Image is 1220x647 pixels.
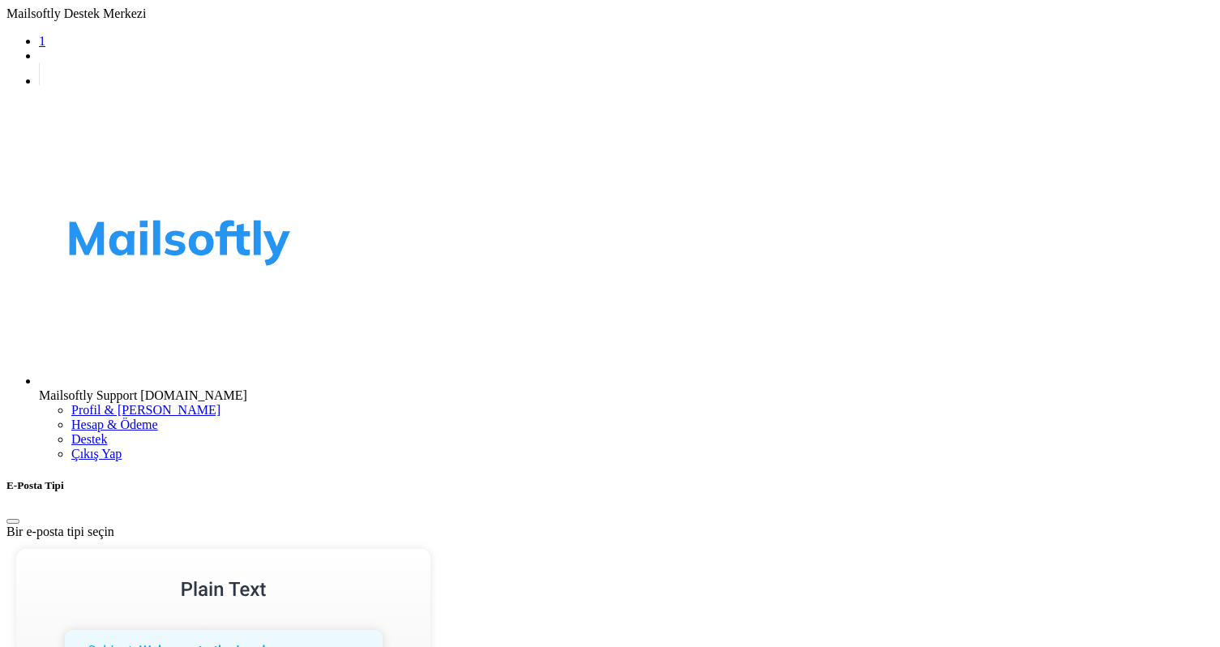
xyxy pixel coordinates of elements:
[6,479,1214,492] h5: E-Posta Tipi
[39,388,137,402] span: Mailsoftly Support
[6,525,1214,539] div: Bir e-posta tipi seçin
[71,432,107,446] a: Destek
[39,101,323,385] img: User Logo
[39,403,1214,461] ul: User Logo Mailsoftly Support [DOMAIN_NAME]
[6,519,19,524] button: Close
[39,101,1214,403] a: User Logo Mailsoftly Support [DOMAIN_NAME]
[71,447,122,461] a: Çıkış Yap
[71,403,220,417] a: Profil & [PERSON_NAME]
[71,418,158,431] a: Hesap & Ödeme
[140,388,247,402] span: [DOMAIN_NAME]
[39,34,45,48] a: 1
[6,6,146,20] span: Mailsoftly Destek Merkezi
